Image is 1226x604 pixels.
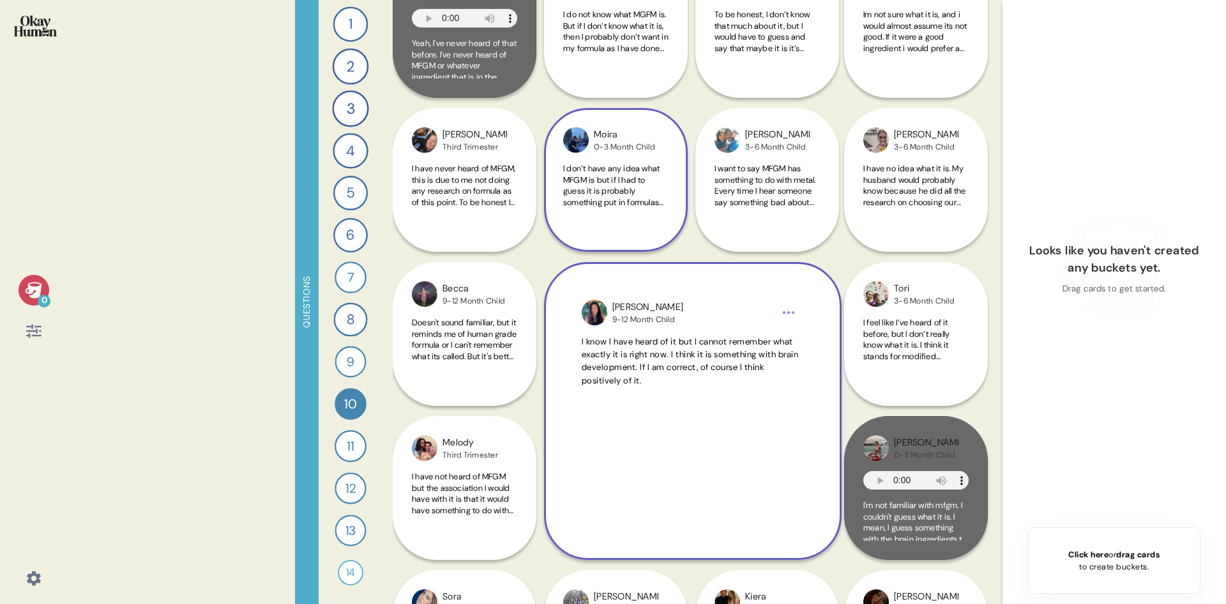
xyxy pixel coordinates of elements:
[894,282,954,296] div: Tori
[333,133,368,168] div: 4
[443,296,504,306] div: 9-12 Month Child
[443,128,507,142] div: [PERSON_NAME]
[1063,283,1167,295] div: Drag cards to get started.
[594,128,655,142] div: Moira
[14,15,57,36] img: okayhuman.3b1b6348.png
[863,317,960,395] span: I feel like I’ve heard of it before, but I don’t really know what it is. I think it stands for mo...
[412,163,515,252] span: I have never heard of MFGM, this is due to me not doing any research on formula as of this point....
[333,49,369,85] div: 2
[443,436,498,450] div: Melody
[412,38,517,127] span: Yeah, I've never heard of that before. I've never heard of MFGM or whatever ingredient that is in...
[894,296,954,306] div: 3-6 Month Child
[894,450,958,460] div: 0-3 Month Child
[563,163,663,252] span: I don’t have any idea what MFGM is but if I had to guess it is probably something put in formulas...
[894,436,958,450] div: [PERSON_NAME]
[333,218,368,252] div: 6
[745,590,806,604] div: Kiera
[563,9,669,98] span: I do not know what MGFM is. But if I don’t know what it is, then I probably don’t want in my form...
[894,128,958,142] div: [PERSON_NAME]
[715,9,810,109] span: To be honest, I don’t know that much about it, but I would have to guess and say that maybe it is...
[412,471,513,538] span: I have not heard of MFGM but the association I would have with it is that it would have something...
[745,142,810,152] div: 3-6 Month Child
[412,435,437,461] img: profilepic_24432463089680639.jpg
[333,176,368,210] div: 5
[715,163,819,241] span: I want to say MFGM has something to do with metal. Every time I hear someone say something bad ab...
[582,300,607,325] img: profilepic_23998246113203785.jpg
[335,261,367,293] div: 7
[412,281,437,307] img: profilepic_24400887216196340.jpg
[412,127,437,153] img: profilepic_31353829374215986.jpg
[443,450,498,460] div: Third Trimester
[1068,548,1160,573] div: or to create buckets.
[745,128,810,142] div: [PERSON_NAME]
[412,317,517,395] span: Doesn't sound familiar, but it reminds me of human grade formula or I can't remember what its cal...
[863,500,967,567] span: I'm not familiar with mfgm. I couldn't guess what it is. I mean, I guess something with the brain...
[612,314,683,325] div: 9-12 Month Child
[335,515,366,546] div: 13
[863,435,889,461] img: profilepic_23957990427199772.jpg
[715,127,740,153] img: profilepic_24291559867143526.jpg
[443,142,507,152] div: Third Trimester
[863,127,889,153] img: profilepic_24467568902835622.jpg
[863,9,967,98] span: Im not sure what it is, and i would almost assume its not good. If it were a good ingredient i wo...
[335,430,367,462] div: 11
[894,142,958,152] div: 3-6 Month Child
[335,388,367,420] div: 10
[863,281,889,307] img: profilepic_24254939047471010.jpg
[563,127,589,153] img: profilepic_10079146362180826.jpg
[38,295,50,307] div: 0
[1068,549,1109,560] span: Click here
[894,590,958,604] div: [PERSON_NAME]
[332,90,368,127] div: 3
[333,7,368,42] div: 1
[863,163,965,252] span: I have no idea what it is. My husband would probably know because he did all the research on choo...
[334,303,368,337] div: 8
[612,300,683,314] div: [PERSON_NAME]
[1023,242,1206,277] div: Looks like you haven't created any buckets yet.
[443,282,504,296] div: Becca
[338,560,363,585] div: 14
[594,142,655,152] div: 0-3 Month Child
[335,346,366,377] div: 9
[335,472,366,504] div: 12
[443,590,503,604] div: Sora
[582,336,799,386] span: I know I have heard of it but I cannot remember what exactly it is right now. I think it is somet...
[1116,549,1160,560] span: drag cards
